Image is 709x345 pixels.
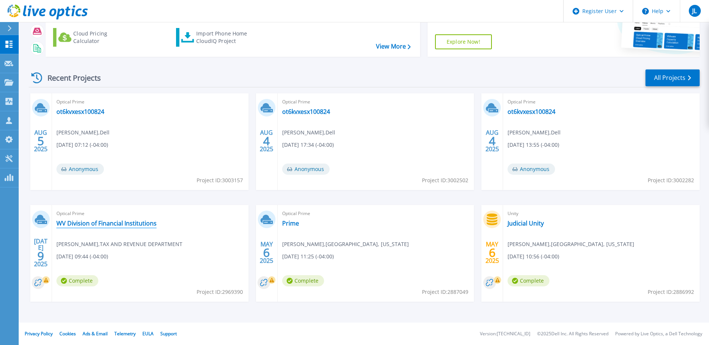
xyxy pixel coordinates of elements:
[508,220,544,227] a: Judicial Unity
[508,98,695,106] span: Optical Prime
[615,332,702,336] li: Powered by Live Optics, a Dell Technology
[114,330,136,337] a: Telemetry
[56,108,104,115] a: ot6kvxesx100824
[508,164,555,175] span: Anonymous
[56,141,108,149] span: [DATE] 07:12 (-04:00)
[282,108,330,115] a: ot6kvxesx100824
[508,108,555,115] a: ot6kvxesx100824
[56,164,104,175] span: Anonymous
[56,240,182,248] span: [PERSON_NAME] , TAX AND REVENUE DEPARTMENT
[537,332,608,336] li: © 2025 Dell Inc. All Rights Reserved
[160,330,177,337] a: Support
[29,69,111,87] div: Recent Projects
[56,209,244,218] span: Optical Prime
[376,43,411,50] a: View More
[59,330,76,337] a: Cookies
[692,8,697,14] span: JL
[142,330,154,337] a: EULA
[282,128,335,137] span: [PERSON_NAME] , Dell
[508,240,634,248] span: [PERSON_NAME] , [GEOGRAPHIC_DATA], [US_STATE]
[37,253,44,259] span: 9
[197,176,243,184] span: Project ID: 3003157
[282,141,334,149] span: [DATE] 17:34 (-04:00)
[263,249,270,256] span: 6
[508,128,561,137] span: [PERSON_NAME] , Dell
[282,252,334,261] span: [DATE] 11:25 (-04:00)
[508,209,695,218] span: Unity
[56,128,110,137] span: [PERSON_NAME] , Dell
[422,288,468,296] span: Project ID: 2887049
[508,275,549,286] span: Complete
[648,176,694,184] span: Project ID: 3002282
[37,138,44,144] span: 5
[56,98,244,106] span: Optical Prime
[197,288,243,296] span: Project ID: 2969390
[83,330,108,337] a: Ads & Email
[25,330,53,337] a: Privacy Policy
[53,28,136,47] a: Cloud Pricing Calculator
[282,240,409,248] span: [PERSON_NAME] , [GEOGRAPHIC_DATA], [US_STATE]
[34,127,48,155] div: AUG 2025
[259,239,274,266] div: MAY 2025
[282,220,299,227] a: Prime
[508,252,559,261] span: [DATE] 10:56 (-04:00)
[259,127,274,155] div: AUG 2025
[485,127,499,155] div: AUG 2025
[196,30,255,45] div: Import Phone Home CloudIQ Project
[489,249,496,256] span: 6
[485,239,499,266] div: MAY 2025
[56,275,98,286] span: Complete
[56,220,157,227] a: WV Division of Financial Institutions
[282,275,324,286] span: Complete
[34,239,48,266] div: [DATE] 2025
[263,138,270,144] span: 4
[480,332,530,336] li: Version: [TECHNICAL_ID]
[282,209,470,218] span: Optical Prime
[56,252,108,261] span: [DATE] 09:44 (-04:00)
[435,34,492,49] a: Explore Now!
[508,141,559,149] span: [DATE] 13:55 (-04:00)
[282,164,330,175] span: Anonymous
[489,138,496,144] span: 4
[645,69,700,86] a: All Projects
[73,30,133,45] div: Cloud Pricing Calculator
[648,288,694,296] span: Project ID: 2886992
[422,176,468,184] span: Project ID: 3002502
[282,98,470,106] span: Optical Prime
